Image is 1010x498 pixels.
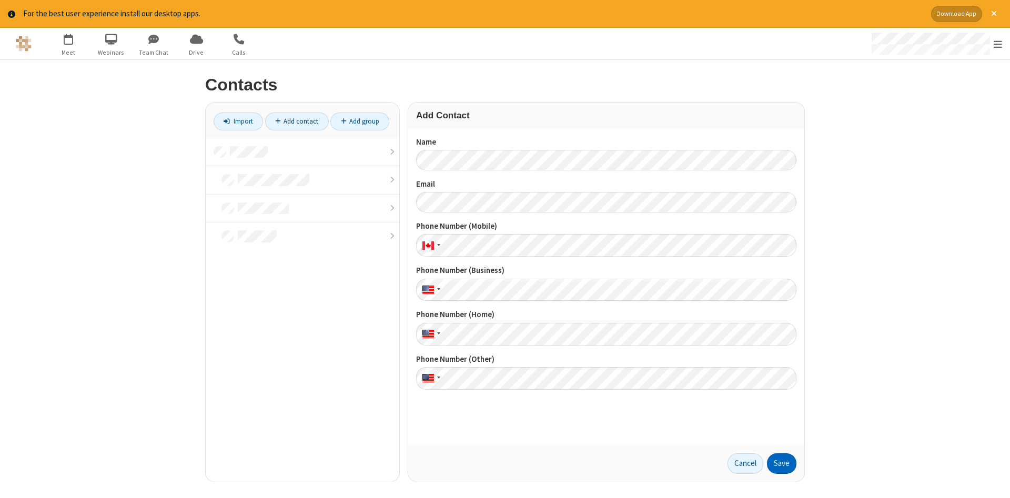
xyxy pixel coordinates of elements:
[265,113,329,130] a: Add contact
[16,36,32,52] img: QA Selenium DO NOT DELETE OR CHANGE
[416,279,443,301] div: United States: + 1
[330,113,389,130] a: Add group
[23,8,923,20] div: For the best user experience install our desktop apps.
[767,453,796,474] button: Save
[134,48,174,57] span: Team Chat
[92,48,131,57] span: Webinars
[416,353,796,365] label: Phone Number (Other)
[177,48,216,57] span: Drive
[416,234,443,257] div: Canada: + 1
[728,453,763,474] a: Cancel
[986,6,1002,22] button: Close alert
[416,265,796,277] label: Phone Number (Business)
[416,110,796,120] h3: Add Contact
[205,76,805,94] h2: Contacts
[416,136,796,148] label: Name
[416,367,443,390] div: United States: + 1
[4,28,43,59] button: Logo
[416,309,796,321] label: Phone Number (Home)
[416,323,443,345] div: United States: + 1
[862,28,1010,59] div: Open menu
[214,113,263,130] a: Import
[49,48,88,57] span: Meet
[416,220,796,232] label: Phone Number (Mobile)
[219,48,259,57] span: Calls
[416,178,796,190] label: Email
[931,6,982,22] button: Download App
